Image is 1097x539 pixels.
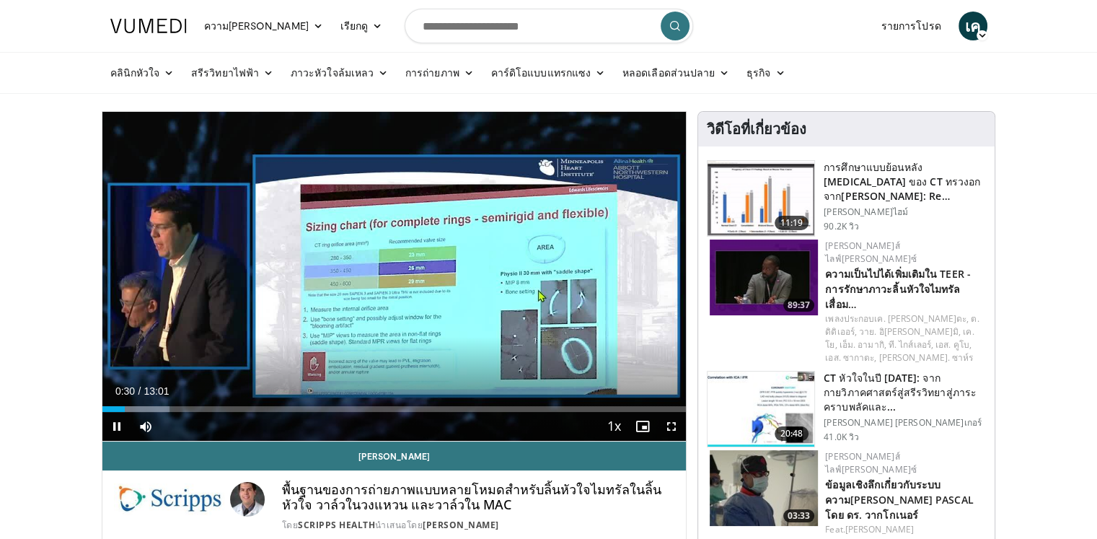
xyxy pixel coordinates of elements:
[825,351,876,364] a: เอส. ซากาตะ,
[138,385,141,397] span: /
[965,15,980,36] font: เค
[824,431,859,443] font: 41.0K วิว
[131,412,160,441] button: Mute
[397,58,483,87] a: การถ่ายภาพ
[859,325,961,338] a: วาย. อิ[PERSON_NAME]มิ,
[788,299,810,311] font: 89:37
[491,66,591,79] font: คาร์ดิโอแบบแทรกแซง
[102,412,131,441] button: Pause
[614,58,738,87] a: หลอดเลือดส่วนปลาย
[114,482,224,517] img: สคริปปส์ เฮลท์
[144,385,169,397] span: 13:01
[599,412,628,441] button: Playback Rate
[878,351,973,364] a: [PERSON_NAME]. ซาห์ร
[825,325,974,351] a: เค. โย,
[282,58,397,87] a: ภาวะหัวใจล้มเหลว
[282,519,299,531] font: โดย
[825,267,971,311] a: ความเป็นไปได้เพิ่มเติมใน TEER - การรักษาภาวะลิ้นหัวใจไมทรัลเสื่อม…
[708,372,814,447] img: 823da73b-7a00-425d-bb7f-45c8b03b10c3.150x105_q85_crop-smart_upscale.jpg
[746,66,770,79] font: ธุรกิจ
[707,160,986,237] a: 11:19 การศึกษาแบบย้อนหลัง [MEDICAL_DATA] ของ CT ทรวงอกจาก[PERSON_NAME]: Re… [PERSON_NAME]ไฮม์ 90....
[191,66,259,79] font: สรีรวิทยาไฟฟ้า
[824,371,977,413] font: CT หัวใจในปี [DATE]: จากกายวิภาคศาสตร์สู่สรีรวิทยาสู่ภาระคราบพลัคและ...
[375,519,423,531] font: นำเสนอโดย
[358,451,430,461] font: [PERSON_NAME]
[824,220,859,232] font: 90.2K วิว
[423,519,499,531] a: [PERSON_NAME]
[405,9,693,43] input: ค้นหาหัวข้อ การแทรกแซง
[825,312,874,325] font: เพลงประกอบ
[874,312,969,325] a: เค. [PERSON_NAME]ดะ,
[102,58,183,87] a: คลินิกหัวใจ
[204,19,309,32] font: ความ[PERSON_NAME]
[298,519,375,531] a: Scripps Health
[824,160,980,203] font: การศึกษาแบบย้อนหลัง [MEDICAL_DATA] ของ CT ทรวงอกจาก[PERSON_NAME]: Re…
[959,12,987,40] a: เค
[110,66,160,79] font: คลินิกหัวใจ
[824,206,908,218] font: [PERSON_NAME]ไฮม์
[738,58,793,87] a: ธุรกิจ
[230,482,265,517] img: อวตาร
[824,416,982,429] font: [PERSON_NAME] [PERSON_NAME]เกอร์
[483,58,614,87] a: คาร์ดิโอแบบแทรกแซง
[780,427,803,439] font: 20:48
[889,338,933,351] a: ที. ไกส์เลอร์,
[780,216,803,229] font: 11:19
[110,19,187,33] img: โลโก้ VuMedi
[788,509,810,522] font: 03:33
[707,119,806,139] font: วิดีโอที่เกี่ยวข้อง
[657,412,686,441] button: Fullscreen
[115,385,135,397] span: 0:30
[707,371,986,447] a: 20:48 CT หัวใจในปี [DATE]: จากกายวิภาคศาสตร์สู่สรีรวิทยาสู่ภาระคราบพลัคและ... [PERSON_NAME] [PERS...
[825,240,917,265] a: [PERSON_NAME]ส์ ไลฟ์[PERSON_NAME]ซ์
[622,66,715,79] font: หลอดเลือดส่วนปลาย
[710,450,818,526] img: 2372139b-9d9c-4fe5-bb16-9eed9c527e1c.150x105_q85_crop-smart_upscale.jpg
[332,12,391,40] a: เรียกดู
[825,450,917,476] a: [PERSON_NAME]ส์ ไลฟ์[PERSON_NAME]ซ์
[881,19,941,32] font: รายการโปรด
[710,240,818,315] img: 41cd36ca-1716-454e-a7c0-f193de92ed07.150x105_q85_crop-smart_upscale.jpg
[102,442,687,470] a: [PERSON_NAME]
[710,240,818,315] a: 89:37
[291,66,374,79] font: ภาวะหัวใจล้มเหลว
[708,161,814,236] img: c2eb46a3-50d3-446d-a553-a9f8510c7760.150x105_q85_crop-smart_upscale.jpg
[182,58,282,87] a: สรีรวิทยาไฟฟ้า
[840,338,886,351] a: เอ็ม. อามากิ,
[405,66,459,79] font: การถ่ายภาพ
[102,112,687,442] video-js: Video Player
[873,12,950,40] a: รายการโปรด
[935,338,972,351] a: เอส. คูโบ,
[825,478,973,522] a: ข้อมูลเชิงลึกเกี่ยวกับระบบความ[PERSON_NAME] PASCAL โดย ดร. วากโกเนอร์
[628,412,657,441] button: Disable picture-in-picture mode
[102,406,687,412] div: Progress Bar
[825,312,979,338] a: ต. ดิดิเออร์,
[825,523,845,535] font: Feat.
[282,481,661,514] font: พื้นฐานของการถ่ายภาพแบบหลายโหมดสำหรับลิ้นหัวใจไมทรัลในลิ้นหัวใจ วาล์วในวงแหวน และวาล์วใน MAC
[710,450,818,526] a: 03:33
[195,12,332,40] a: ความ[PERSON_NAME]
[340,19,368,32] font: เรียกดู
[845,523,914,535] a: [PERSON_NAME]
